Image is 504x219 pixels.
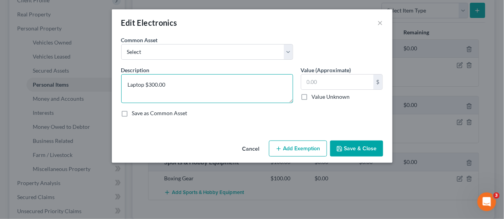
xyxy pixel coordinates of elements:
label: Value (Approximate) [301,66,351,74]
div: Edit Electronics [121,17,177,28]
button: × [378,18,383,27]
button: Cancel [236,141,266,157]
label: Value Unknown [312,93,350,101]
div: $ [373,75,383,89]
button: Add Exemption [269,141,327,157]
button: Save & Close [330,141,383,157]
input: 0.00 [301,75,373,89]
span: 3 [493,192,500,199]
iframe: Intercom live chat [477,192,496,211]
span: Description [121,67,150,73]
label: Common Asset [121,36,158,44]
label: Save as Common Asset [132,109,187,117]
